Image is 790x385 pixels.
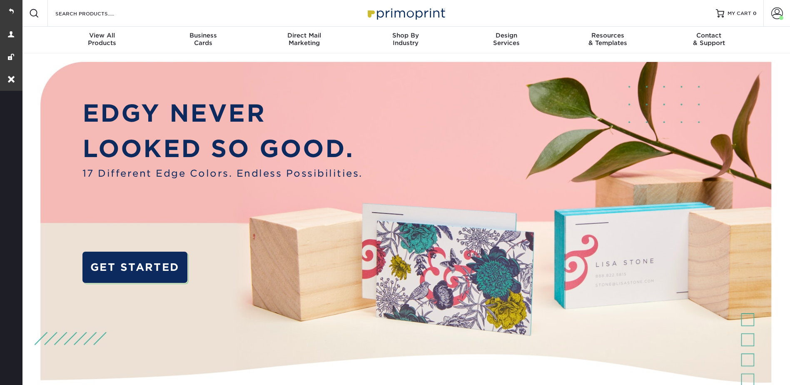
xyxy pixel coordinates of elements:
[82,166,363,180] span: 17 Different Edge Colors. Endless Possibilities.
[82,95,363,131] p: EDGY NEVER
[355,32,456,47] div: Industry
[52,32,153,47] div: Products
[658,27,760,53] a: Contact& Support
[364,4,447,22] img: Primoprint
[355,32,456,39] span: Shop By
[456,27,557,53] a: DesignServices
[52,32,153,39] span: View All
[753,10,757,16] span: 0
[355,27,456,53] a: Shop ByIndustry
[557,32,658,47] div: & Templates
[728,10,751,17] span: MY CART
[152,32,254,47] div: Cards
[82,131,363,166] p: LOOKED SO GOOD.
[82,252,187,283] a: GET STARTED
[152,27,254,53] a: BusinessCards
[557,27,658,53] a: Resources& Templates
[52,27,153,53] a: View AllProducts
[254,32,355,47] div: Marketing
[55,8,136,18] input: SEARCH PRODUCTS.....
[254,27,355,53] a: Direct MailMarketing
[557,32,658,39] span: Resources
[658,32,760,47] div: & Support
[456,32,557,39] span: Design
[456,32,557,47] div: Services
[152,32,254,39] span: Business
[254,32,355,39] span: Direct Mail
[658,32,760,39] span: Contact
